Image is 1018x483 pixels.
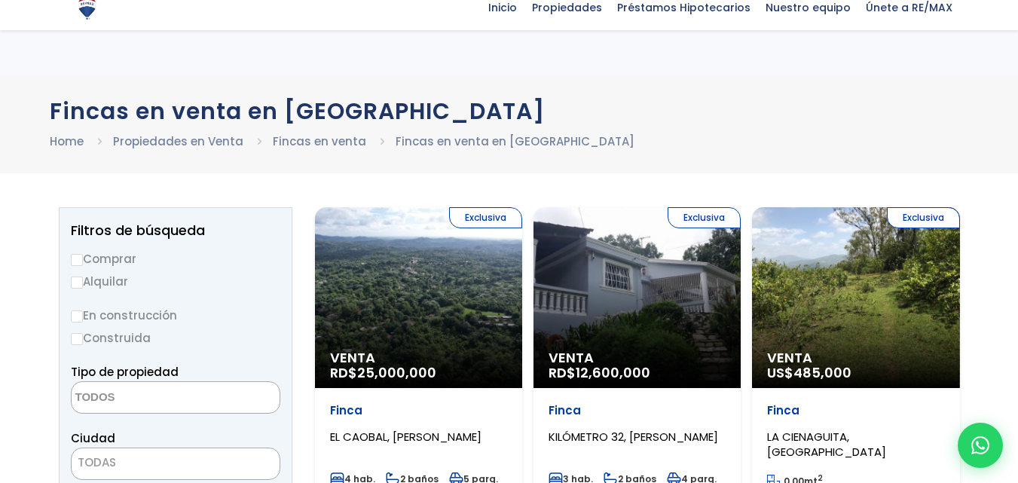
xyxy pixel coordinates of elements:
span: US$ [767,363,851,382]
input: Construida [71,333,83,345]
span: TODAS [72,452,280,473]
span: Exclusiva [449,207,522,228]
p: Finca [767,403,944,418]
span: 485,000 [793,363,851,382]
span: TODAS [78,454,116,470]
span: LA CIENAGUITA, [GEOGRAPHIC_DATA] [767,429,886,460]
span: Venta [549,350,726,365]
span: Exclusiva [887,207,960,228]
label: En construcción [71,306,280,325]
span: Venta [767,350,944,365]
h1: Fincas en venta en [GEOGRAPHIC_DATA] [50,98,969,124]
a: Home [50,133,84,149]
a: Fincas en venta [273,133,366,149]
label: Alquilar [71,272,280,291]
span: RD$ [330,363,436,382]
span: EL CAOBAL, [PERSON_NAME] [330,429,481,445]
p: Finca [549,403,726,418]
label: Comprar [71,249,280,268]
h2: Filtros de búsqueda [71,223,280,238]
li: Fincas en venta en [GEOGRAPHIC_DATA] [396,132,634,151]
span: Exclusiva [668,207,741,228]
input: Alquilar [71,277,83,289]
label: Construida [71,329,280,347]
span: KILÓMETRO 32, [PERSON_NAME] [549,429,718,445]
span: Venta [330,350,507,365]
p: Finca [330,403,507,418]
textarea: Search [72,382,218,414]
span: 25,000,000 [357,363,436,382]
span: RD$ [549,363,650,382]
a: Propiedades en Venta [113,133,243,149]
input: En construcción [71,310,83,323]
span: Tipo de propiedad [71,364,179,380]
span: TODAS [71,448,280,480]
span: Ciudad [71,430,115,446]
input: Comprar [71,254,83,266]
span: 12,600,000 [576,363,650,382]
